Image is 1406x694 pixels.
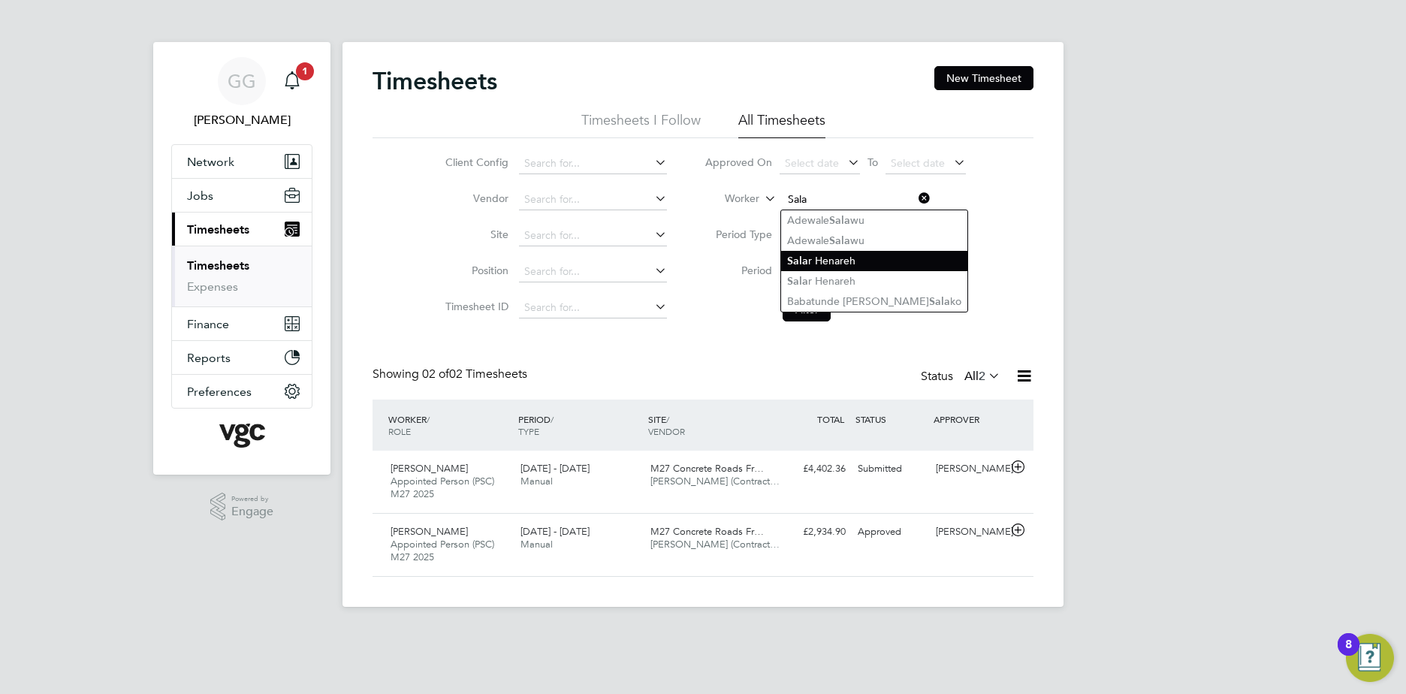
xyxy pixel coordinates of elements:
[666,413,669,425] span: /
[930,520,1008,545] div: [PERSON_NAME]
[422,367,449,382] span: 02 of
[219,424,265,448] img: vgcgroup-logo-retina.png
[187,155,234,169] span: Network
[787,255,808,267] b: Sala
[781,271,967,291] li: r Henareh
[930,457,1008,481] div: [PERSON_NAME]
[187,189,213,203] span: Jobs
[519,297,667,318] input: Search for...
[520,525,590,538] span: [DATE] - [DATE]
[231,493,273,505] span: Powered by
[934,66,1033,90] button: New Timesheet
[187,385,252,399] span: Preferences
[172,145,312,178] button: Network
[172,213,312,246] button: Timesheets
[391,538,494,563] span: Appointed Person (PSC) M27 2025
[210,493,274,521] a: Powered byEngage
[171,111,312,129] span: Gauri Gautam
[231,505,273,518] span: Engage
[1345,644,1352,664] div: 8
[891,156,945,170] span: Select date
[422,367,527,382] span: 02 Timesheets
[172,179,312,212] button: Jobs
[373,367,530,382] div: Showing
[705,264,772,277] label: Period
[228,71,256,91] span: GG
[921,367,1003,388] div: Status
[187,279,238,294] a: Expenses
[551,413,554,425] span: /
[172,307,312,340] button: Finance
[171,57,312,129] a: GG[PERSON_NAME]
[705,228,772,241] label: Period Type
[391,475,494,500] span: Appointed Person (PSC) M27 2025
[441,264,508,277] label: Position
[172,341,312,374] button: Reports
[520,538,553,551] span: Manual
[519,189,667,210] input: Search for...
[863,152,883,172] span: To
[520,462,590,475] span: [DATE] - [DATE]
[787,275,808,288] b: Sala
[296,62,314,80] span: 1
[929,295,950,308] b: Sala
[964,369,1000,384] label: All
[519,261,667,282] input: Search for...
[514,406,644,445] div: PERIOD
[774,520,852,545] div: £2,934.90
[518,425,539,437] span: TYPE
[829,234,850,247] b: Sala
[153,42,330,475] nav: Main navigation
[781,251,967,271] li: r Henareh
[930,406,1008,433] div: APPROVER
[441,228,508,241] label: Site
[581,111,701,138] li: Timesheets I Follow
[172,246,312,306] div: Timesheets
[373,66,497,96] h2: Timesheets
[650,525,764,538] span: M27 Concrete Roads Fr…
[979,369,985,384] span: 2
[829,214,850,227] b: Sala
[852,520,930,545] div: Approved
[817,413,844,425] span: TOTAL
[441,300,508,313] label: Timesheet ID
[427,413,430,425] span: /
[171,424,312,448] a: Go to home page
[385,406,514,445] div: WORKER
[277,57,307,105] a: 1
[187,351,231,365] span: Reports
[391,462,468,475] span: [PERSON_NAME]
[391,525,468,538] span: [PERSON_NAME]
[692,192,759,207] label: Worker
[388,425,411,437] span: ROLE
[781,210,967,231] li: Adewale wu
[852,457,930,481] div: Submitted
[648,425,685,437] span: VENDOR
[705,155,772,169] label: Approved On
[520,475,553,487] span: Manual
[172,375,312,408] button: Preferences
[187,222,249,237] span: Timesheets
[187,317,229,331] span: Finance
[519,153,667,174] input: Search for...
[738,111,825,138] li: All Timesheets
[781,291,967,312] li: Babatunde [PERSON_NAME] ko
[441,192,508,205] label: Vendor
[644,406,774,445] div: SITE
[650,475,780,487] span: [PERSON_NAME] (Contract…
[1346,634,1394,682] button: Open Resource Center, 8 new notifications
[852,406,930,433] div: STATUS
[441,155,508,169] label: Client Config
[650,538,780,551] span: [PERSON_NAME] (Contract…
[650,462,764,475] span: M27 Concrete Roads Fr…
[781,231,967,251] li: Adewale wu
[774,457,852,481] div: £4,402.36
[785,156,839,170] span: Select date
[519,225,667,246] input: Search for...
[783,189,931,210] input: Search for...
[187,258,249,273] a: Timesheets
